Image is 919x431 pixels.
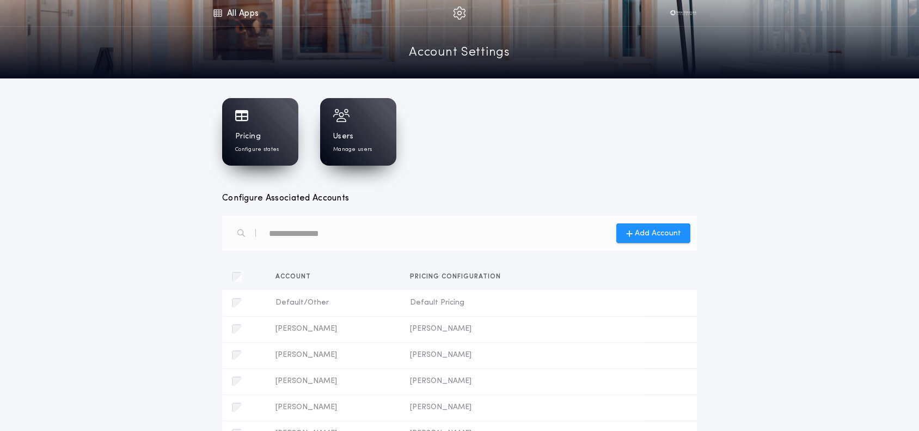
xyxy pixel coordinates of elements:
[275,324,393,335] span: [PERSON_NAME]
[275,298,393,308] span: Default/Other
[333,131,353,142] h1: Users
[222,98,298,166] a: PricingConfigure states
[235,131,261,142] h1: Pricing
[320,98,396,166] a: UsersManage users
[235,145,279,154] p: Configure states
[410,274,505,280] span: Pricing configuration
[616,223,690,243] button: Add Account
[275,402,393,413] span: [PERSON_NAME]
[275,350,393,361] span: [PERSON_NAME]
[453,7,466,20] img: img
[410,350,636,361] span: [PERSON_NAME]
[409,44,510,63] a: Account Settings
[410,376,636,387] span: [PERSON_NAME]
[667,8,700,19] img: vs-icon
[410,402,636,413] span: [PERSON_NAME]
[222,192,697,205] h3: Configure Associated Accounts
[275,376,393,387] span: [PERSON_NAME]
[275,274,315,280] span: Account
[410,324,636,335] span: [PERSON_NAME]
[333,145,372,154] p: Manage users
[635,228,681,239] span: Add Account
[410,298,636,308] span: Default Pricing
